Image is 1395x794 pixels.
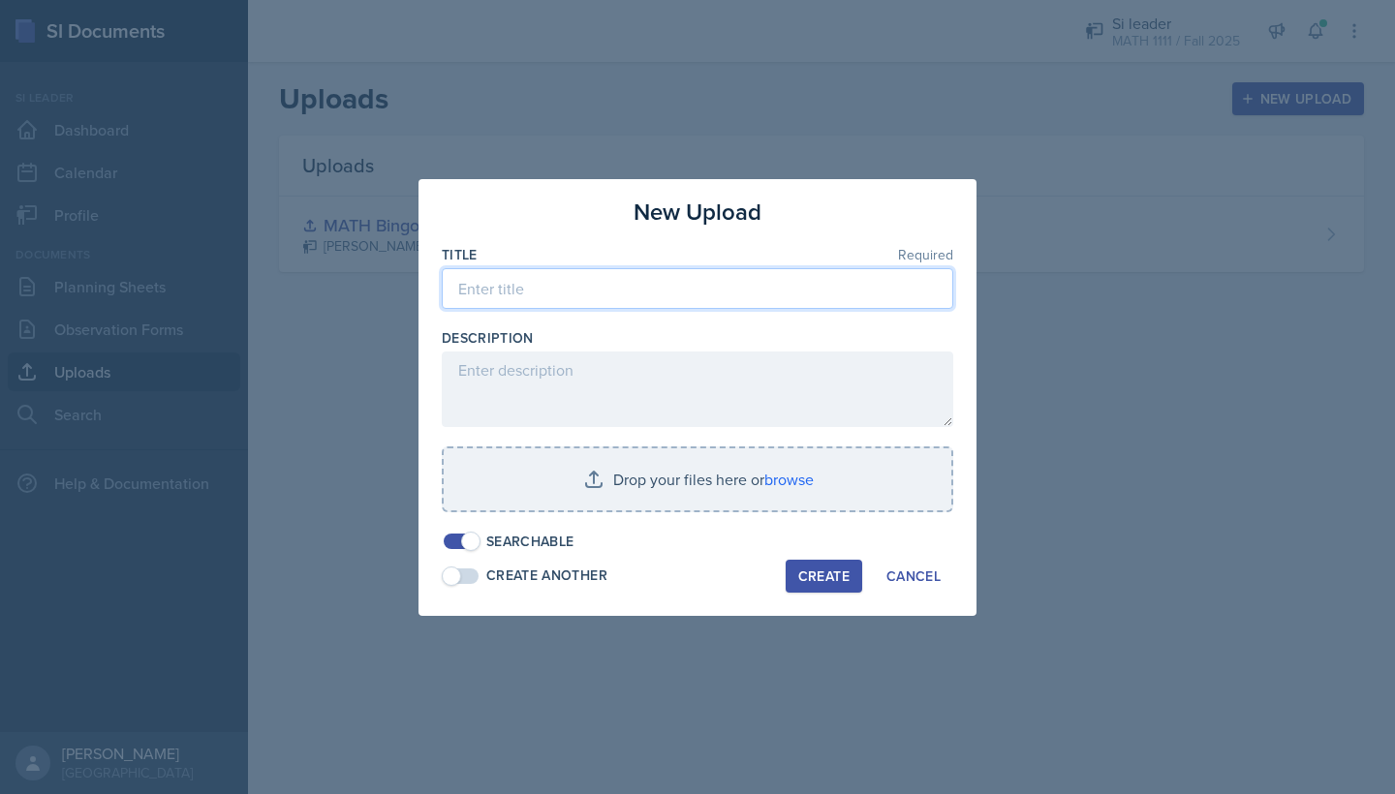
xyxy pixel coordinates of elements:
label: Title [442,245,478,264]
label: Description [442,328,534,348]
div: Cancel [886,568,941,584]
button: Create [786,560,862,593]
h3: New Upload [634,195,761,229]
div: Create [798,568,850,584]
div: Searchable [486,532,574,552]
div: Create Another [486,565,607,586]
button: Cancel [874,560,953,593]
input: Enter title [442,268,953,309]
span: Required [898,248,953,261]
